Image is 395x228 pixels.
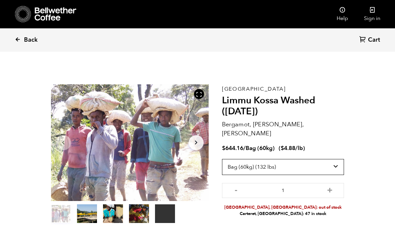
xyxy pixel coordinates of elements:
button: + [326,186,334,193]
span: $ [222,144,225,152]
li: [GEOGRAPHIC_DATA], [GEOGRAPHIC_DATA]: out of stock [222,204,344,211]
bdi: 644.16 [222,144,243,152]
p: Bergamot, [PERSON_NAME], [PERSON_NAME] [222,120,344,138]
span: ( ) [279,144,305,152]
span: Cart [368,36,380,44]
h2: Limmu Kossa Washed ([DATE]) [222,95,344,117]
span: $ [281,144,284,152]
video: Your browser does not support the video tag. [155,204,175,223]
span: Back [24,36,38,44]
li: Carteret, [GEOGRAPHIC_DATA]: 47 in stock [222,211,344,217]
button: - [232,186,240,193]
bdi: 4.88 [281,144,295,152]
span: /lb [295,144,303,152]
span: / [243,144,246,152]
span: Bag (60kg) [246,144,275,152]
a: Cart [359,36,382,45]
